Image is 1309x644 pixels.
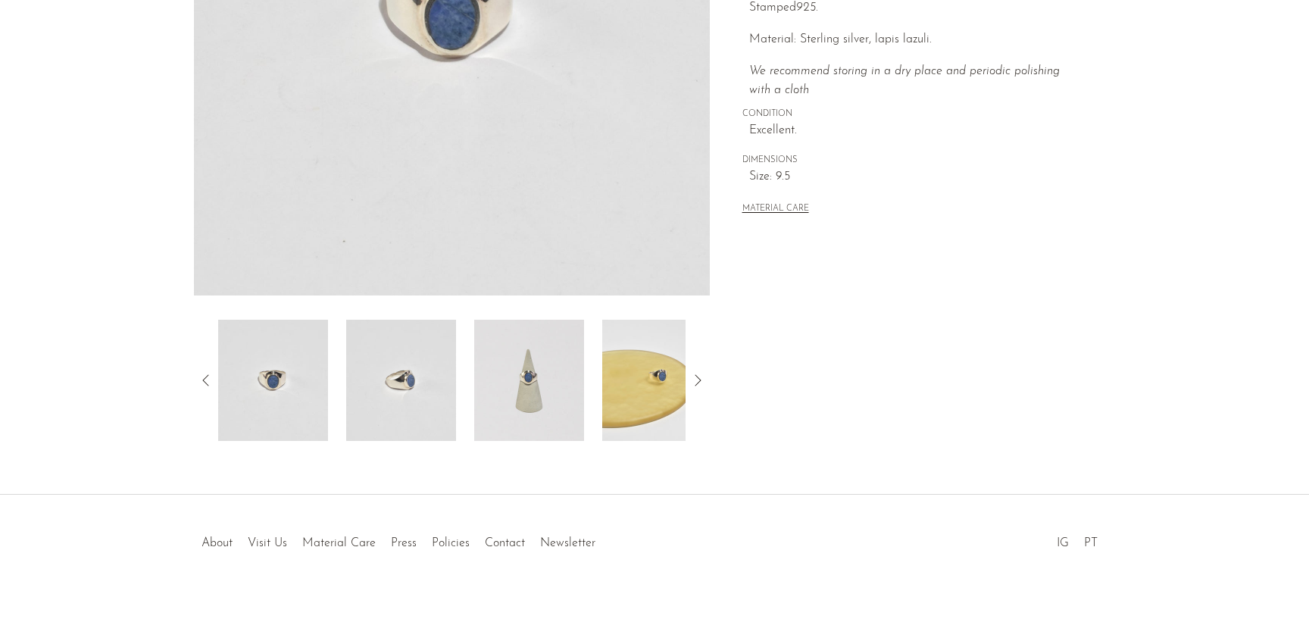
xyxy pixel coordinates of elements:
span: Size: 9.5 [749,167,1083,187]
img: Lapis Signet Ring [218,320,328,441]
ul: Social Medias [1049,525,1105,554]
p: Material: Sterling silver, lapis lazuli. [749,30,1083,50]
em: 925. [796,2,818,14]
img: Lapis Signet Ring [474,320,584,441]
ul: Quick links [194,525,603,554]
a: About [202,537,233,549]
a: Contact [485,537,525,549]
span: CONDITION [742,108,1083,121]
img: Lapis Signet Ring [346,320,456,441]
span: Excellent. [749,121,1083,141]
button: MATERIAL CARE [742,204,809,215]
img: Lapis Signet Ring [602,320,712,441]
a: Press [391,537,417,549]
i: We recommend storing in a dry place and periodic polishing with a cloth [749,65,1060,97]
a: Material Care [302,537,376,549]
a: IG [1057,537,1069,549]
a: Visit Us [248,537,287,549]
a: Policies [432,537,470,549]
span: DIMENSIONS [742,154,1083,167]
a: PT [1084,537,1098,549]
